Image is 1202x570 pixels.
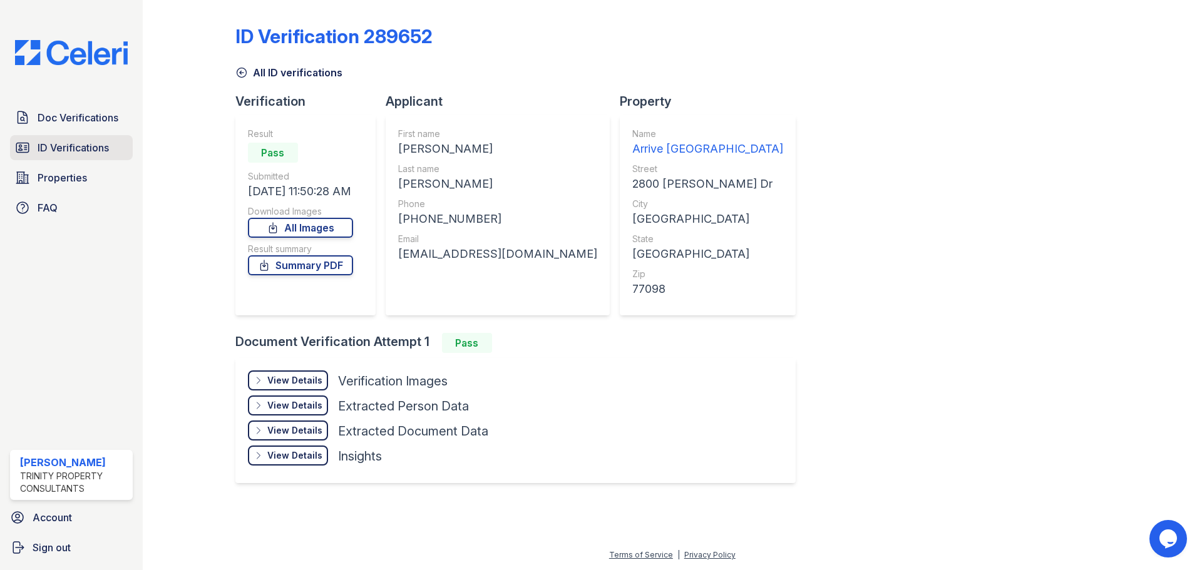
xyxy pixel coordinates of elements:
iframe: chat widget [1149,520,1189,557]
div: Download Images [248,205,353,218]
div: Submitted [248,170,353,183]
div: [GEOGRAPHIC_DATA] [632,210,783,228]
div: Street [632,163,783,175]
div: Last name [398,163,597,175]
div: | [677,550,680,559]
span: Properties [38,170,87,185]
div: View Details [267,424,322,437]
div: Trinity Property Consultants [20,470,128,495]
a: Terms of Service [609,550,673,559]
div: Result summary [248,243,353,255]
div: [EMAIL_ADDRESS][DOMAIN_NAME] [398,245,597,263]
div: Arrive [GEOGRAPHIC_DATA] [632,140,783,158]
div: Verification Images [338,372,448,390]
div: Extracted Document Data [338,422,488,440]
a: Properties [10,165,133,190]
a: Doc Verifications [10,105,133,130]
div: First name [398,128,597,140]
a: Summary PDF [248,255,353,275]
a: Sign out [5,535,138,560]
div: Verification [235,93,386,110]
div: [PERSON_NAME] [20,455,128,470]
div: Name [632,128,783,140]
div: View Details [267,449,322,462]
span: ID Verifications [38,140,109,155]
span: FAQ [38,200,58,215]
div: Property [620,93,806,110]
div: [PHONE_NUMBER] [398,210,597,228]
img: CE_Logo_Blue-a8612792a0a2168367f1c8372b55b34899dd931a85d93a1a3d3e32e68fde9ad4.png [5,40,138,65]
a: Name Arrive [GEOGRAPHIC_DATA] [632,128,783,158]
div: [GEOGRAPHIC_DATA] [632,245,783,263]
span: Doc Verifications [38,110,118,125]
div: [PERSON_NAME] [398,140,597,158]
div: Document Verification Attempt 1 [235,333,806,353]
div: Pass [248,143,298,163]
div: Pass [442,333,492,353]
span: Sign out [33,540,71,555]
a: FAQ [10,195,133,220]
div: 2800 [PERSON_NAME] Dr [632,175,783,193]
span: Account [33,510,72,525]
a: ID Verifications [10,135,133,160]
a: Account [5,505,138,530]
div: Applicant [386,93,620,110]
div: Result [248,128,353,140]
a: All Images [248,218,353,238]
div: [DATE] 11:50:28 AM [248,183,353,200]
a: All ID verifications [235,65,342,80]
div: Email [398,233,597,245]
div: View Details [267,399,322,412]
div: ID Verification 289652 [235,25,433,48]
div: View Details [267,374,322,387]
div: Phone [398,198,597,210]
div: Insights [338,447,382,465]
div: State [632,233,783,245]
div: City [632,198,783,210]
a: Privacy Policy [684,550,736,559]
div: Zip [632,268,783,280]
div: 77098 [632,280,783,298]
div: [PERSON_NAME] [398,175,597,193]
div: Extracted Person Data [338,397,469,415]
